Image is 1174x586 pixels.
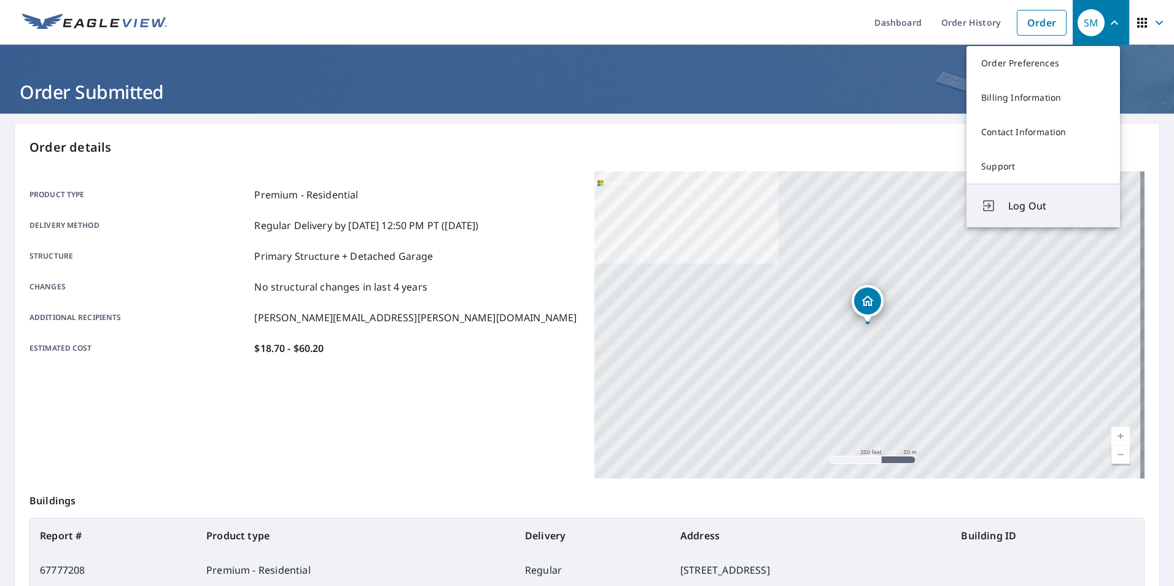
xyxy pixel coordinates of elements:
[254,218,478,233] p: Regular Delivery by [DATE] 12:50 PM PT ([DATE])
[29,249,249,264] p: Structure
[196,518,515,553] th: Product type
[30,518,196,553] th: Report #
[254,249,433,264] p: Primary Structure + Detached Garage
[966,46,1120,80] a: Order Preferences
[29,279,249,294] p: Changes
[852,285,884,323] div: Dropped pin, building 1, Residential property, 419 Willow Pl Pittsburgh, PA 15218
[1111,445,1130,464] a: Current Level 17, Zoom Out
[1017,10,1067,36] a: Order
[951,518,1144,553] th: Building ID
[515,518,671,553] th: Delivery
[29,218,249,233] p: Delivery method
[254,310,577,325] p: [PERSON_NAME][EMAIL_ADDRESS][PERSON_NAME][DOMAIN_NAME]
[966,149,1120,184] a: Support
[1078,9,1105,36] div: SM
[966,115,1120,149] a: Contact Information
[254,341,324,356] p: $18.70 - $60.20
[15,79,1159,104] h1: Order Submitted
[671,518,951,553] th: Address
[29,310,249,325] p: Additional recipients
[29,187,249,202] p: Product type
[966,80,1120,115] a: Billing Information
[1008,198,1105,213] span: Log Out
[1111,427,1130,445] a: Current Level 17, Zoom In
[254,279,427,294] p: No structural changes in last 4 years
[22,14,167,32] img: EV Logo
[966,184,1120,227] button: Log Out
[254,187,358,202] p: Premium - Residential
[29,479,1145,518] p: Buildings
[29,341,249,356] p: Estimated cost
[29,138,1145,157] p: Order details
